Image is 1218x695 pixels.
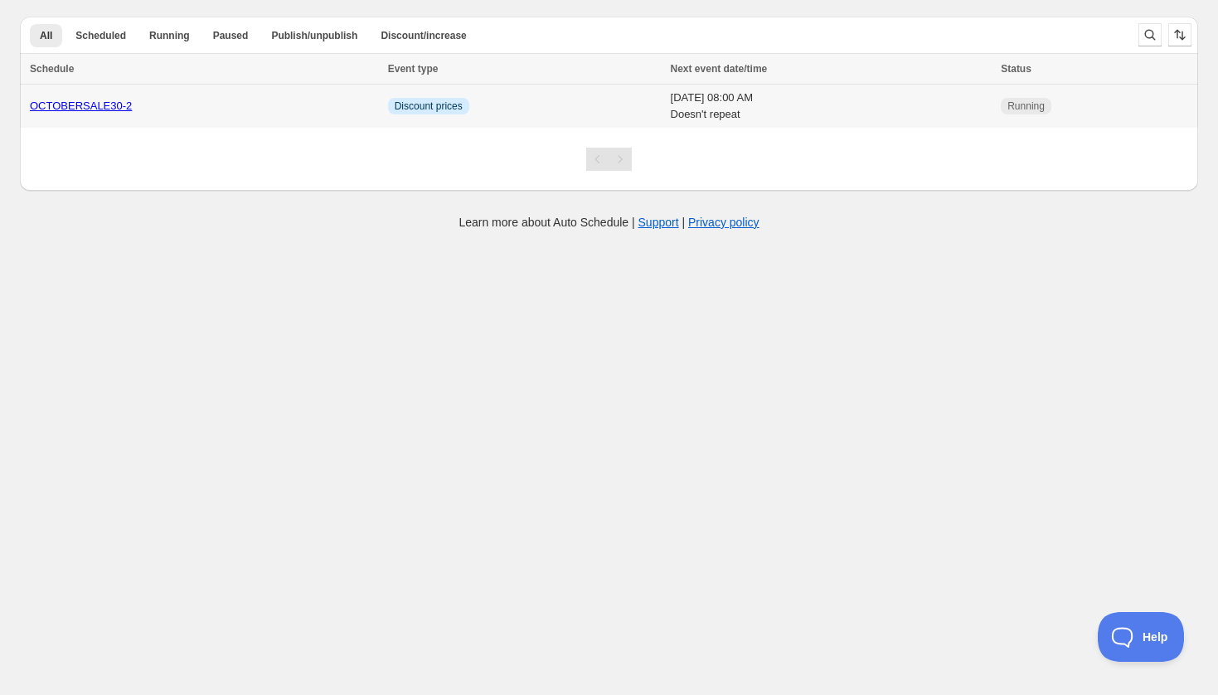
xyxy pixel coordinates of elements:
nav: Pagination [586,148,632,171]
span: Discount prices [395,100,463,113]
span: Next event date/time [671,63,768,75]
a: OCTOBERSALE30-2 [30,100,132,112]
span: Schedule [30,63,74,75]
iframe: Toggle Customer Support [1098,612,1185,662]
span: Event type [388,63,439,75]
span: All [40,29,52,42]
a: Support [638,216,679,229]
span: Discount/increase [381,29,466,42]
span: Status [1001,63,1031,75]
span: Paused [213,29,249,42]
span: Running [149,29,190,42]
span: Publish/unpublish [271,29,357,42]
button: Search and filter results [1138,23,1162,46]
td: [DATE] 08:00 AM Doesn't repeat [666,85,997,129]
span: Scheduled [75,29,126,42]
span: Running [1007,100,1045,113]
a: Privacy policy [688,216,759,229]
p: Learn more about Auto Schedule | | [459,214,759,231]
button: Sort the results [1168,23,1191,46]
